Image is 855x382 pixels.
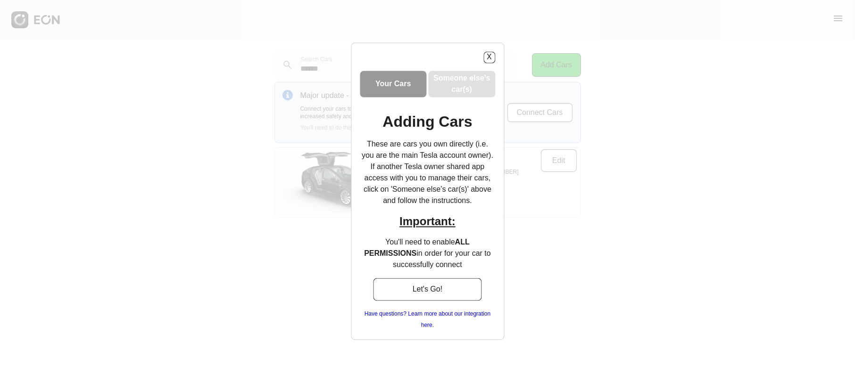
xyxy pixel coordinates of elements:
button: Let's Go! [374,278,482,301]
p: These are cars you own directly (i.e. you are the main Tesla account owner). If another Tesla own... [360,138,495,206]
b: ALL PERMISSIONS [364,238,470,257]
button: X [483,51,495,63]
h2: Important: [360,214,495,229]
h1: Adding Cars [382,116,472,127]
p: You'll need to enable in order for your car to successfully connect [360,236,495,270]
h3: Your Cars [375,78,411,89]
a: Have questions? Learn more about our integration here. [360,308,495,331]
h3: Someone else’s car(s) [431,73,494,95]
